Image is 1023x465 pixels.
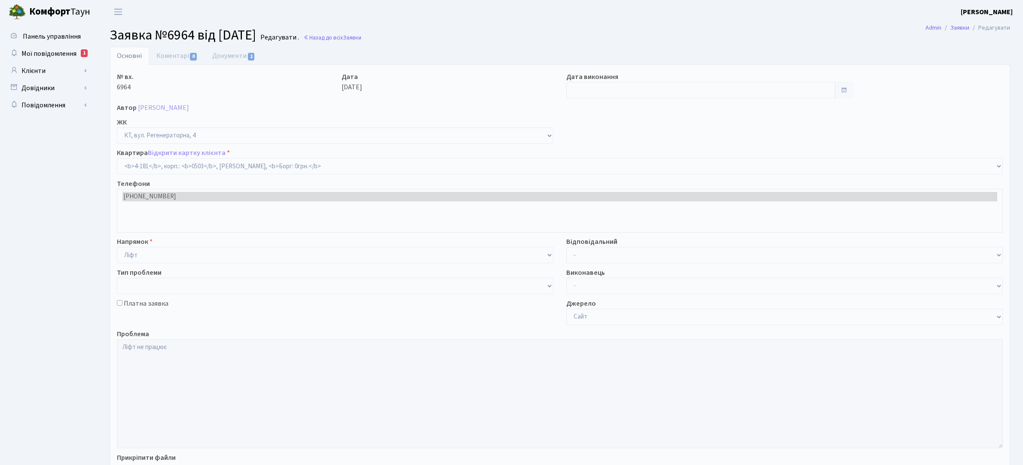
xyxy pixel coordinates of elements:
label: Джерело [566,298,596,309]
a: Повідомлення [4,97,90,114]
label: Квартира [117,148,230,158]
span: 1 [248,53,255,61]
label: ЖК [117,117,127,128]
a: Відкрити картку клієнта [148,148,226,158]
label: Проблема [117,329,149,339]
span: Мої повідомлення [21,49,76,58]
span: Таун [29,5,90,19]
label: Напрямок [117,237,153,247]
label: № вх. [117,72,134,82]
div: [DATE] [335,72,560,98]
div: 1 [81,49,88,57]
a: Admin [925,23,941,32]
nav: breadcrumb [913,19,1023,37]
a: Основні [110,47,149,65]
a: Мої повідомлення1 [4,45,90,62]
label: Дата виконання [566,72,618,82]
option: [PHONE_NUMBER] [122,192,997,201]
label: Платна заявка [124,298,168,309]
label: Прикріпити файли [117,453,176,463]
img: logo.png [9,3,26,21]
b: Комфорт [29,5,70,18]
label: Відповідальний [566,237,617,247]
label: Дата [342,72,358,82]
span: Заявки [343,33,361,42]
a: Клієнти [4,62,90,79]
button: Переключити навігацію [107,5,129,19]
a: Заявки [950,23,969,32]
a: Назад до всіхЗаявки [303,33,361,42]
a: Коментарі [149,47,205,65]
li: Редагувати [969,23,1010,33]
a: Панель управління [4,28,90,45]
div: 6964 [110,72,335,98]
a: [PERSON_NAME] [961,7,1013,17]
small: Редагувати . [259,33,299,42]
span: 0 [190,53,197,61]
textarea: Ліфт не працює [117,339,1003,448]
label: Виконавець [566,267,605,278]
a: [PERSON_NAME] [138,103,189,112]
a: Документи [205,47,263,65]
label: Телефони [117,179,150,189]
select: ) [117,158,1003,174]
label: Тип проблеми [117,267,162,278]
a: Довідники [4,79,90,97]
span: Заявка №6964 від [DATE] [110,25,256,45]
label: Автор [117,103,137,113]
span: Панель управління [23,32,81,41]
